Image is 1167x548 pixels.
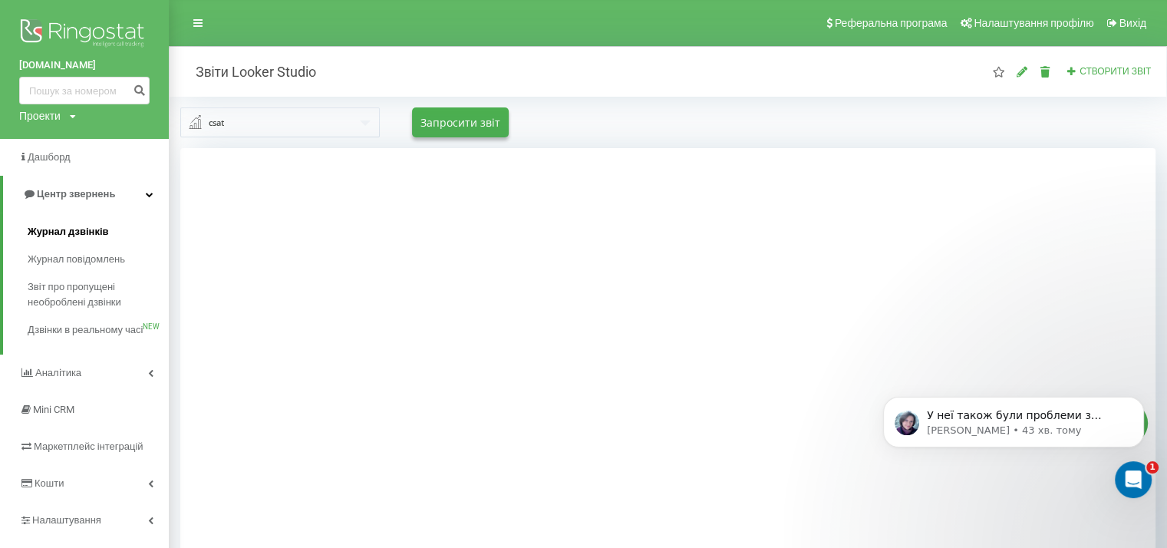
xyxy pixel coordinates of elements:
span: Звіт про пропущені необроблені дзвінки [28,279,161,310]
i: Редагувати звіт [1016,66,1029,77]
i: Видалити звіт [1039,66,1052,77]
span: Маркетплейс інтеграцій [34,441,143,452]
img: Ringostat logo [19,15,150,54]
div: Проекти [19,108,61,124]
span: 1 [1146,461,1159,474]
a: Центр звернень [3,176,169,213]
span: Кошти [35,477,64,489]
span: Дзвінки в реальному часі [28,322,143,338]
span: Аналiтика [35,367,81,378]
input: Пошук за номером [19,77,150,104]
a: Журнал дзвінків [28,218,169,246]
i: Цей звіт буде завантажений першим при відкритті "Звіти Looker Studio". Ви можете призначити будь-... [992,66,1005,77]
i: Створити звіт [1066,66,1077,75]
span: Журнал повідомлень [28,252,125,267]
a: Звіт про пропущені необроблені дзвінки [28,273,169,316]
h2: Звіти Looker Studio [180,63,316,81]
span: Mini CRM [33,404,74,415]
span: Вихід [1119,17,1146,29]
button: Запросити звіт [412,107,509,137]
span: Дашборд [28,151,71,163]
span: Налаштування [32,514,101,526]
a: Журнал повідомлень [28,246,169,273]
div: csat [209,114,224,131]
span: Реферальна програма [835,17,948,29]
span: Центр звернень [37,188,115,200]
a: Дзвінки в реальному часіNEW [28,316,169,344]
span: Створити звіт [1080,66,1151,77]
iframe: Intercom live chat [1115,461,1152,498]
iframe: Intercom notifications повідомлення [860,365,1167,507]
a: [DOMAIN_NAME] [19,58,150,73]
span: Налаштування профілю [974,17,1093,29]
button: Створити звіт [1062,65,1155,78]
span: Журнал дзвінків [28,224,109,239]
